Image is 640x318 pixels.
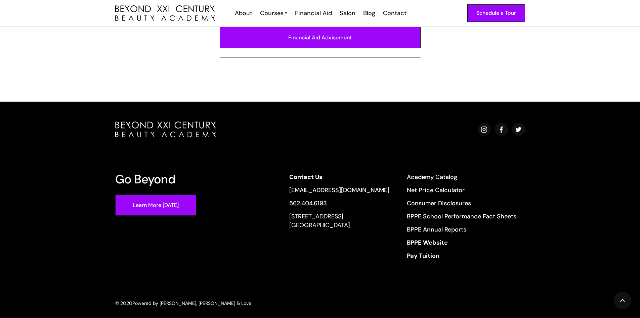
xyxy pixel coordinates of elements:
a: Net Price Calculator [407,186,516,195]
img: beyond beauty logo [115,121,216,137]
a: Contact [379,9,410,17]
div: Salon [340,9,355,17]
a: Contact Us [289,173,389,181]
a: Courses [260,9,287,17]
img: beyond 21st century beauty academy logo [115,5,215,21]
a: Schedule a Tour [467,4,525,22]
a: BPPE School Performance Fact Sheets [407,212,516,221]
a: Consumer Disclosures [407,199,516,208]
div: Contact [383,9,407,17]
a: Financial Aid [291,9,335,17]
strong: Pay Tuition [407,252,439,260]
div: About [235,9,252,17]
div: © 2020 [115,299,132,307]
div: [STREET_ADDRESS] [GEOGRAPHIC_DATA] [289,212,389,229]
a: Learn More [DATE] [115,195,196,216]
a: About [230,9,256,17]
h3: Go Beyond [115,173,176,186]
a: [EMAIL_ADDRESS][DOMAIN_NAME] [289,186,389,195]
a: 562.404.6193 [289,199,389,208]
strong: BPPE Website [407,239,448,247]
a: Pay Tuition [407,251,516,260]
div: Schedule a Tour [476,9,516,17]
a: Salon [335,9,359,17]
div: Powered by [PERSON_NAME], [PERSON_NAME] & Love [132,299,251,307]
div: Financial Aid [295,9,332,17]
strong: Contact Us [289,173,323,181]
a: Blog [359,9,379,17]
a: home [115,5,215,21]
input: Financial Aid Advisement [220,27,421,48]
div: Blog [363,9,375,17]
a: BPPE Website [407,238,516,247]
a: Academy Catalog [407,173,516,181]
a: BPPE Annual Reports [407,225,516,234]
div: Courses [260,9,284,17]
